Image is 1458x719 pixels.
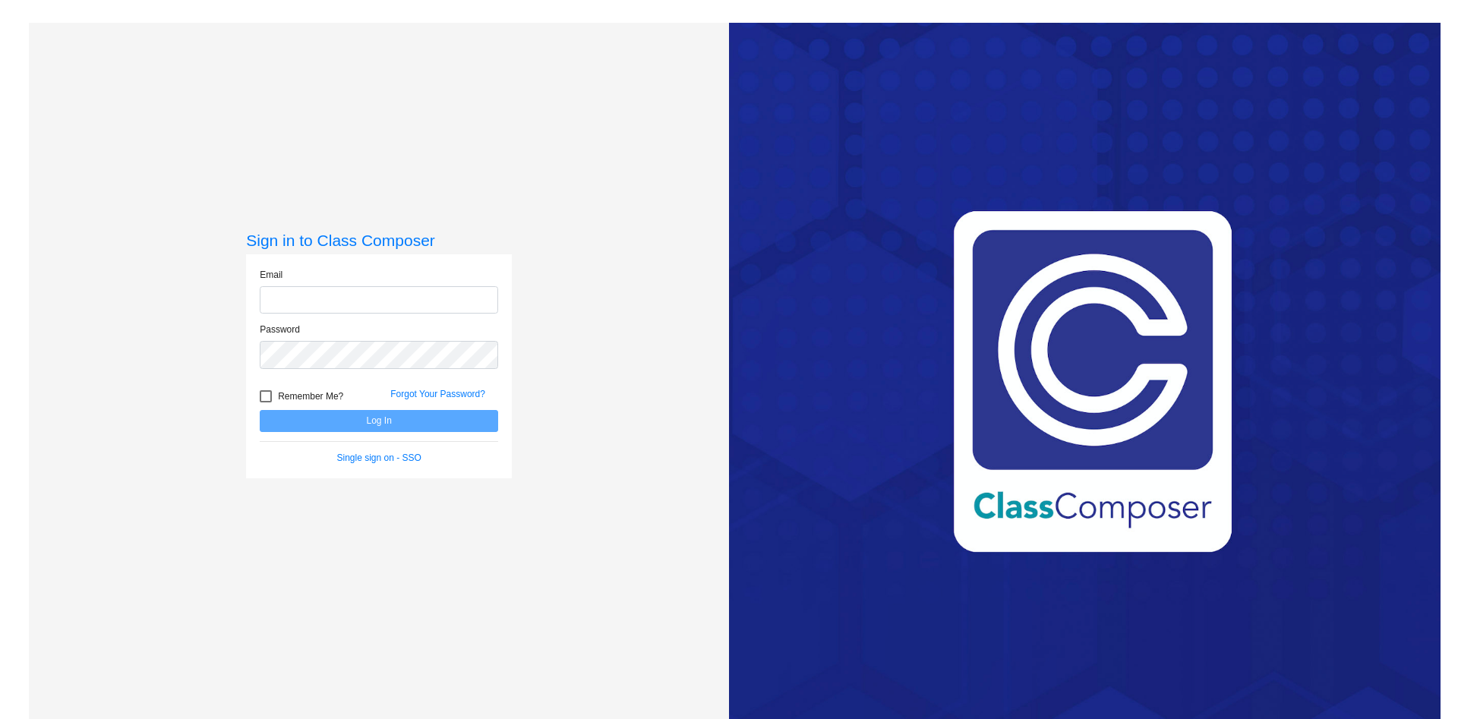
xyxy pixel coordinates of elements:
[246,231,512,250] h3: Sign in to Class Composer
[337,453,421,463] a: Single sign on - SSO
[260,410,498,432] button: Log In
[260,268,282,282] label: Email
[390,389,485,399] a: Forgot Your Password?
[260,323,300,336] label: Password
[278,387,343,405] span: Remember Me?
